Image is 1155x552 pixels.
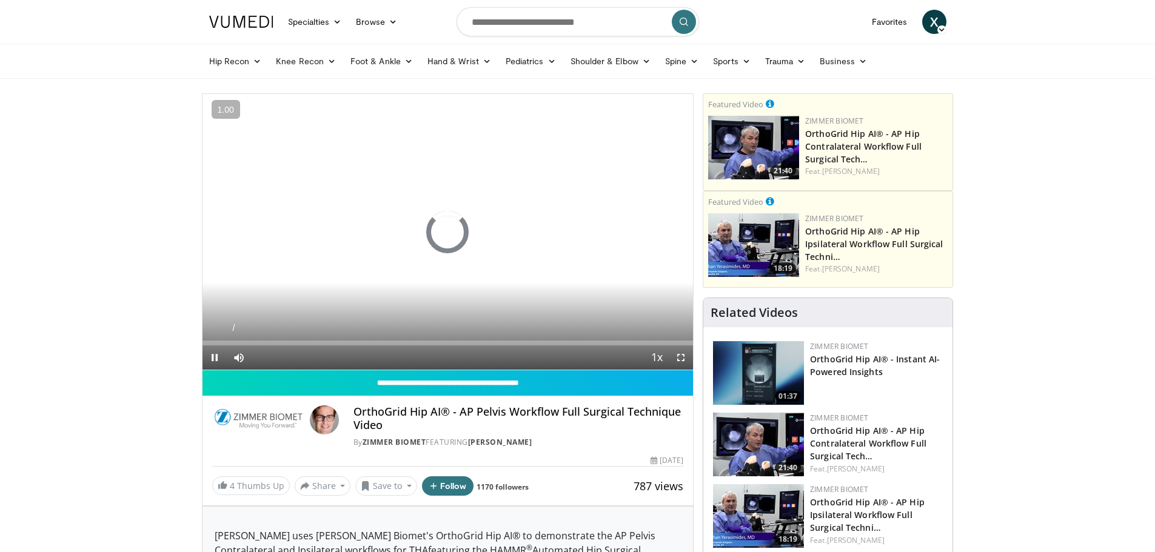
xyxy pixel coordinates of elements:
span: 21:40 [770,165,796,176]
a: Spine [658,49,706,73]
a: 21:40 [708,116,799,179]
h4: Related Videos [711,305,798,320]
a: Pediatrics [498,49,563,73]
a: X [922,10,946,34]
div: Feat. [805,264,948,274]
a: OrthoGrid Hip AI® - AP Hip Ipsilateral Workflow Full Surgical Techni… [805,225,943,262]
a: Hip Recon [202,49,269,73]
span: 01:37 [775,391,801,402]
a: 1170 followers [477,482,529,492]
div: [DATE] [651,455,683,466]
a: Browse [349,10,404,34]
a: OrthoGrid Hip AI® - AP Hip Ipsilateral Workflow Full Surgical Techni… [810,496,925,533]
a: [PERSON_NAME] [827,464,885,474]
button: Mute [227,345,251,370]
a: Trauma [758,49,813,73]
div: Feat. [810,535,943,546]
a: Zimmer Biomet [810,484,868,494]
img: 96a9cbbb-25ee-4404-ab87-b32d60616ad7.150x105_q85_crop-smart_upscale.jpg [713,413,804,476]
img: Avatar [310,405,339,434]
h4: OrthoGrid Hip AI® - AP Pelvis Workflow Full Surgical Technique Video [353,405,683,431]
a: OrthoGrid Hip AI® - AP Hip Contralateral Workflow Full Surgical Tech… [805,128,922,165]
span: 18:19 [770,263,796,274]
button: Playback Rate [644,345,669,370]
a: Zimmer Biomet [810,413,868,423]
a: 4 Thumbs Up [212,476,290,495]
img: 503c3a3d-ad76-4115-a5ba-16c0230cde33.150x105_q85_crop-smart_upscale.jpg [708,213,799,277]
small: Featured Video [708,196,763,207]
video-js: Video Player [203,94,694,370]
span: 21:40 [775,462,801,473]
img: 96a9cbbb-25ee-4404-ab87-b32d60616ad7.150x105_q85_crop-smart_upscale.jpg [708,116,799,179]
img: Zimmer Biomet [212,405,305,434]
a: Specialties [281,10,349,34]
span: / [233,323,235,333]
a: OrthoGrid Hip AI® - AP Hip Contralateral Workflow Full Surgical Tech… [810,425,926,462]
div: Progress Bar [203,341,694,345]
a: 21:40 [713,413,804,476]
img: VuMedi Logo [209,16,273,28]
button: Save to [355,476,417,496]
span: 4 [230,480,235,491]
small: Featured Video [708,99,763,110]
a: Zimmer Biomet [805,116,863,126]
img: 51d03d7b-a4ba-45b7-9f92-2bfbd1feacc3.150x105_q85_crop-smart_upscale.jpg [713,341,804,405]
div: By FEATURING [353,437,683,448]
a: Favorites [865,10,915,34]
a: Shoulder & Elbow [563,49,658,73]
a: Sports [706,49,758,73]
a: Foot & Ankle [343,49,420,73]
button: Pause [203,345,227,370]
a: Business [812,49,874,73]
button: Fullscreen [669,345,693,370]
button: Share [295,476,351,496]
a: Hand & Wrist [420,49,498,73]
a: 18:19 [708,213,799,277]
img: 503c3a3d-ad76-4115-a5ba-16c0230cde33.150x105_q85_crop-smart_upscale.jpg [713,484,804,548]
span: 787 views [634,479,683,493]
div: Feat. [805,166,948,177]
a: Knee Recon [269,49,343,73]
a: Zimmer Biomet [805,213,863,224]
a: Zimmer Biomet [810,341,868,351]
a: [PERSON_NAME] [822,166,880,176]
a: Zimmer Biomet [363,437,426,447]
a: [PERSON_NAME] [827,535,885,545]
a: 18:19 [713,484,804,548]
input: Search topics, interventions [457,7,699,36]
a: [PERSON_NAME] [822,264,880,274]
a: 01:37 [713,341,804,405]
span: 18:19 [775,534,801,545]
a: [PERSON_NAME] [468,437,532,447]
button: Follow [422,476,474,496]
div: Feat. [810,464,943,474]
a: OrthoGrid Hip AI® - Instant AI-Powered Insights [810,353,940,377]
